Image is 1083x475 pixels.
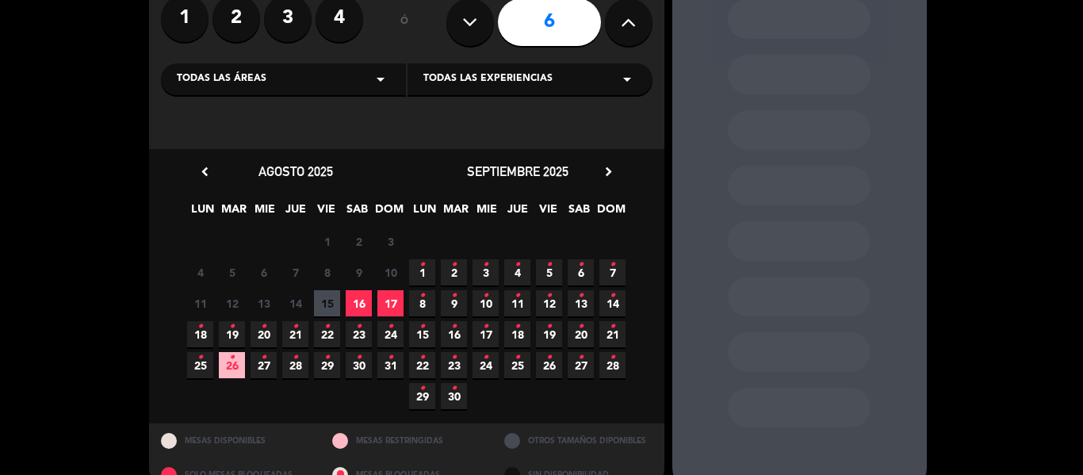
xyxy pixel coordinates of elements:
span: LUN [411,200,438,226]
i: • [578,252,584,278]
span: SAB [566,200,592,226]
span: 24 [377,321,404,347]
i: • [483,314,488,339]
i: • [229,314,235,339]
i: • [419,252,425,278]
span: 24 [473,352,499,378]
i: • [261,345,266,370]
i: • [451,314,457,339]
span: 8 [314,259,340,285]
div: MESAS RESTRINGIDAS [320,423,492,458]
i: • [610,345,615,370]
span: 23 [346,321,372,347]
i: • [610,252,615,278]
i: • [546,252,552,278]
span: 13 [568,290,594,316]
span: 7 [282,259,308,285]
span: MAR [220,200,247,226]
span: septiembre 2025 [467,163,568,179]
span: 20 [568,321,594,347]
i: • [610,283,615,308]
i: • [483,283,488,308]
i: • [578,345,584,370]
span: 23 [441,352,467,378]
i: • [578,283,584,308]
span: 13 [251,290,277,316]
i: • [229,345,235,370]
i: • [515,283,520,308]
span: 21 [282,321,308,347]
i: arrow_drop_down [618,70,637,89]
span: 4 [504,259,530,285]
span: 20 [251,321,277,347]
span: 8 [409,290,435,316]
i: • [546,345,552,370]
span: 27 [251,352,277,378]
span: 1 [409,259,435,285]
i: • [578,314,584,339]
i: • [451,252,457,278]
span: 29 [409,383,435,409]
span: 11 [187,290,213,316]
span: 10 [377,259,404,285]
i: • [483,345,488,370]
span: 5 [536,259,562,285]
div: MESAS DISPONIBLES [149,423,321,458]
span: MAR [442,200,469,226]
span: 18 [187,321,213,347]
i: • [261,314,266,339]
span: 4 [187,259,213,285]
i: • [546,314,552,339]
i: • [451,345,457,370]
i: • [451,376,457,401]
i: chevron_left [197,163,213,180]
i: • [419,283,425,308]
i: • [356,314,362,339]
span: 14 [599,290,626,316]
span: VIE [313,200,339,226]
span: DOM [597,200,623,226]
i: • [324,345,330,370]
span: 30 [346,352,372,378]
i: arrow_drop_down [371,70,390,89]
span: 9 [441,290,467,316]
span: 12 [536,290,562,316]
span: 31 [377,352,404,378]
span: agosto 2025 [258,163,333,179]
i: • [419,376,425,401]
i: • [356,345,362,370]
span: 18 [504,321,530,347]
div: OTROS TAMAÑOS DIPONIBLES [492,423,664,458]
span: 26 [536,352,562,378]
span: 25 [504,352,530,378]
span: 22 [409,352,435,378]
span: 25 [187,352,213,378]
span: SAB [344,200,370,226]
span: 6 [251,259,277,285]
span: Todas las áreas [177,71,266,87]
span: 21 [599,321,626,347]
i: • [419,345,425,370]
i: • [451,283,457,308]
span: 2 [346,228,372,255]
i: • [388,345,393,370]
span: 15 [409,321,435,347]
span: 9 [346,259,372,285]
span: 17 [377,290,404,316]
i: • [483,252,488,278]
span: 12 [219,290,245,316]
span: 19 [536,321,562,347]
span: 16 [346,290,372,316]
span: 22 [314,321,340,347]
span: 14 [282,290,308,316]
span: 29 [314,352,340,378]
span: 2 [441,259,467,285]
span: 6 [568,259,594,285]
span: 28 [599,352,626,378]
span: Todas las experiencias [423,71,553,87]
span: 17 [473,321,499,347]
span: JUE [282,200,308,226]
span: 19 [219,321,245,347]
span: 5 [219,259,245,285]
span: MIE [473,200,499,226]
